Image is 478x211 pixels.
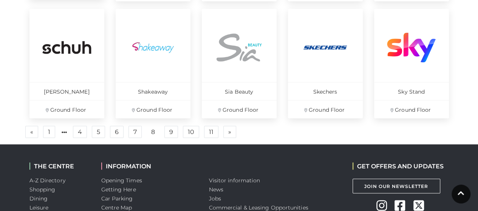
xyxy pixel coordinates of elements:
[73,126,87,138] a: 4
[183,126,199,138] a: 10
[29,204,49,211] a: Leisure
[101,162,198,169] h2: INFORMATION
[29,162,90,169] h2: THE CENTRE
[204,126,218,138] a: 11
[29,177,65,183] a: A-Z Directory
[110,126,124,138] a: 6
[101,186,136,193] a: Getting Here
[288,82,363,100] p: Skechers
[288,9,363,118] a: Skechers Ground Floor
[209,177,260,183] a: Visitor information
[29,186,56,193] a: Shopping
[209,195,221,202] a: Jobs
[209,204,308,211] a: Commercial & Leasing Opportunities
[374,9,449,118] a: Sky Stand Ground Floor
[128,126,142,138] a: 7
[92,126,105,138] a: 5
[25,126,38,138] a: Previous
[202,9,277,118] a: Sia Beauty Ground Floor
[147,126,159,138] a: 8
[353,162,444,169] h2: GET OFFERS AND UPDATES
[374,82,449,100] p: Sky Stand
[30,129,33,134] span: «
[288,100,363,118] p: Ground Floor
[209,186,223,193] a: News
[29,195,48,202] a: Dining
[202,100,277,118] p: Ground Floor
[202,82,277,100] p: Sia Beauty
[29,100,104,118] p: Ground Floor
[164,126,178,138] a: 9
[101,195,133,202] a: Car Parking
[101,177,142,183] a: Opening Times
[116,100,190,118] p: Ground Floor
[43,126,55,138] a: 1
[29,9,104,118] a: [PERSON_NAME] Ground Floor
[228,129,231,134] span: »
[101,204,132,211] a: Centre Map
[29,82,104,100] p: [PERSON_NAME]
[116,9,190,118] a: Shakeaway Ground Floor
[374,100,449,118] p: Ground Floor
[223,126,236,138] a: Next
[353,179,440,193] a: Join Our Newsletter
[116,82,190,100] p: Shakeaway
